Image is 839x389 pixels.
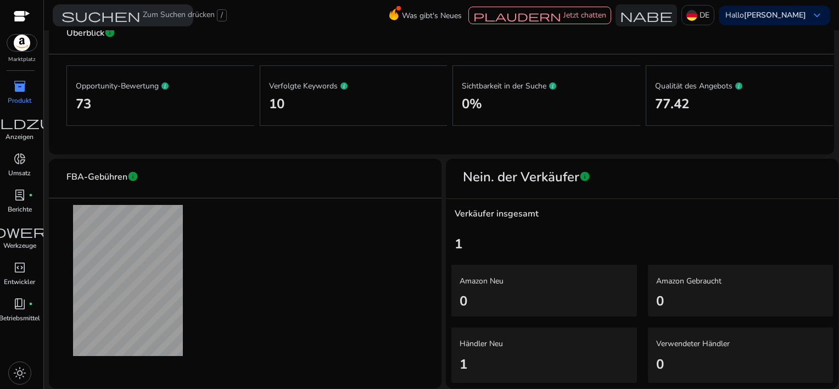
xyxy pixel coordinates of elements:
span: Jetzt chatten [563,10,606,20]
h2: 77.42 [655,96,825,112]
span: inventory_2 [13,80,26,93]
p: Entwickler [4,277,35,287]
span: FBA-Gebühren [66,168,127,187]
span: / [217,9,227,21]
span: suchen [61,9,141,22]
span: light_mode [13,366,26,380]
font: Zum Suchen drücken [143,9,215,21]
span: Nabe [620,9,673,22]
font: Qualität des Angebots [655,81,732,91]
font: Opportunity-Bewertung [76,81,159,91]
p: Werkzeuge [3,241,36,251]
h5: Amazon Neu [460,277,615,286]
span: Überblick [66,24,104,43]
p: Marktplatz [8,55,36,64]
button: plaudernJetzt chatten [468,7,611,24]
span: Info [104,27,115,38]
div: 0 [656,354,664,374]
div: 0 [460,291,467,311]
span: code_blocks [13,261,26,274]
h5: Amazon Gebraucht [656,277,812,286]
p: Anzeigen [5,132,33,142]
font: Verfolgte Keywords [269,81,338,91]
button: Nabe [616,4,677,26]
h5: Händler Neu [460,340,615,349]
h4: Verkäufer insgesamt [455,209,830,219]
b: [PERSON_NAME] [744,10,806,20]
p: DE [700,5,709,25]
img: de.svg [686,10,697,21]
p: Produkt [8,96,31,105]
span: donut_small [13,152,26,165]
div: 1 [460,354,467,374]
span: lab_profile [13,188,26,202]
span: Was gibt's Neues [402,6,462,25]
div: 0 [656,291,664,311]
font: Sichtbarkeit in der Suche [462,81,546,91]
p: Umsatz [8,168,31,178]
span: Info [127,171,138,182]
h2: 0% [462,96,631,112]
h2: 10 [269,96,439,112]
div: 1 [455,234,830,254]
h2: 73 [76,96,245,112]
span: Info [579,171,590,182]
span: keyboard_arrow_down [810,9,824,22]
p: Berichte [8,204,32,214]
span: fiber_manual_record [29,193,33,197]
span: Nein. der Verkäufer [455,168,579,187]
img: amazon.svg [7,35,37,51]
span: plaudern [473,10,561,21]
h5: Verwendeter Händler [656,340,812,349]
span: fiber_manual_record [29,302,33,306]
span: book_4 [13,297,26,310]
p: Hallo [725,12,806,19]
